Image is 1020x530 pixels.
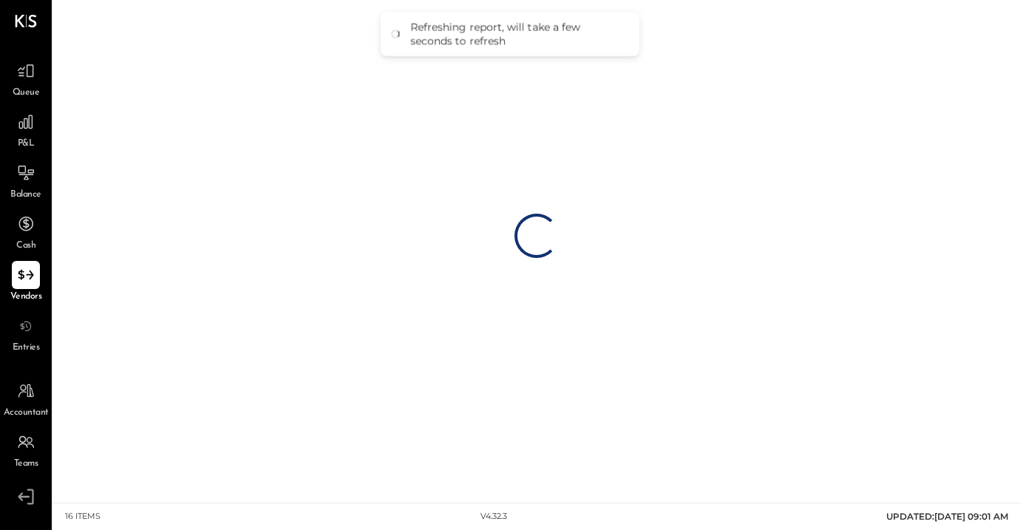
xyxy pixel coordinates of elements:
div: Refreshing report, will take a few seconds to refresh [410,21,625,47]
a: P&L [1,108,51,151]
span: Queue [13,86,40,100]
a: Vendors [1,261,51,304]
span: Teams [14,458,38,471]
div: v 4.32.3 [480,511,507,523]
a: Cash [1,210,51,253]
span: Vendors [10,291,42,304]
a: Balance [1,159,51,202]
span: Accountant [4,407,49,420]
span: Entries [13,342,40,355]
a: Queue [1,57,51,100]
a: Accountant [1,377,51,420]
span: Balance [10,188,41,202]
span: Cash [16,239,35,253]
div: 16 items [65,511,101,523]
span: UPDATED: [DATE] 09:01 AM [886,511,1008,522]
a: Entries [1,312,51,355]
a: Teams [1,428,51,471]
span: P&L [18,137,35,151]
